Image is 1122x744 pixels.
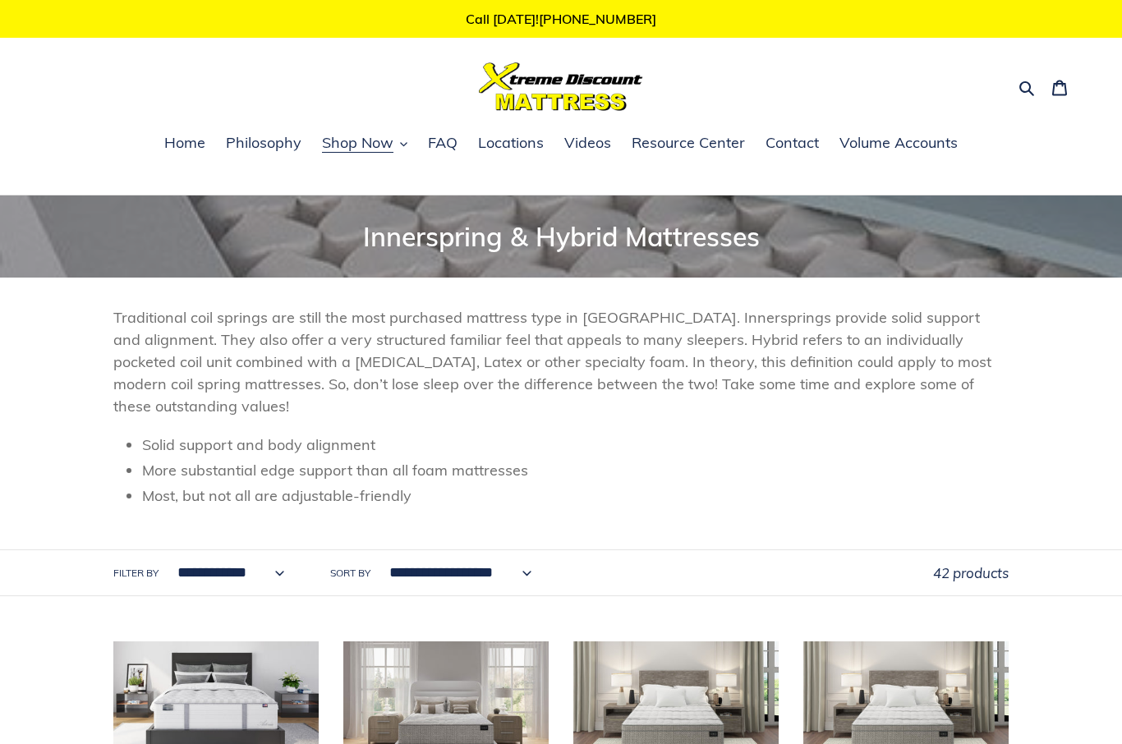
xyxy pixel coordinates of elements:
a: [PHONE_NUMBER] [539,11,656,27]
a: Philosophy [218,131,310,156]
span: FAQ [428,133,458,153]
span: Videos [564,133,611,153]
span: Resource Center [632,133,745,153]
span: 42 products [933,564,1009,581]
span: Contact [766,133,819,153]
span: Volume Accounts [839,133,958,153]
span: Home [164,133,205,153]
label: Filter by [113,566,159,581]
a: FAQ [420,131,466,156]
span: Locations [478,133,544,153]
button: Shop Now [314,131,416,156]
a: Locations [470,131,552,156]
li: Most, but not all are adjustable-friendly [142,485,1009,507]
span: Philosophy [226,133,301,153]
a: Videos [556,131,619,156]
label: Sort by [330,566,370,581]
a: Contact [757,131,827,156]
a: Volume Accounts [831,131,966,156]
li: More substantial edge support than all foam mattresses [142,459,1009,481]
li: Solid support and body alignment [142,434,1009,456]
span: Shop Now [322,133,393,153]
a: Resource Center [623,131,753,156]
p: Traditional coil springs are still the most purchased mattress type in [GEOGRAPHIC_DATA]. Innersp... [113,306,1009,417]
img: Xtreme Discount Mattress [479,62,643,111]
a: Home [156,131,214,156]
span: Innerspring & Hybrid Mattresses [363,220,760,253]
